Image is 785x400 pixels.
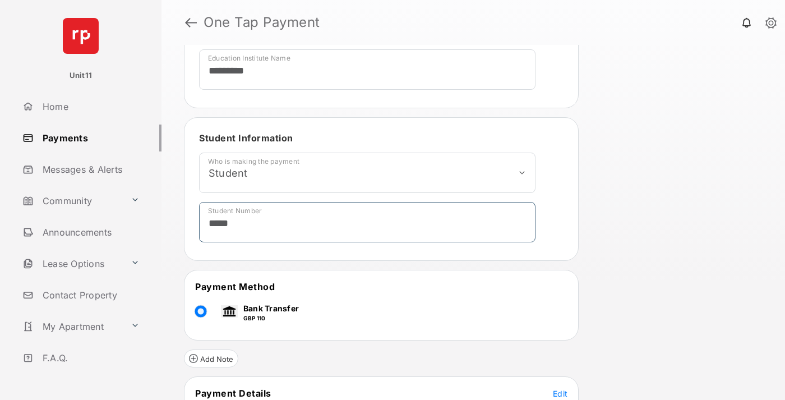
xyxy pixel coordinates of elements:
[221,305,238,318] img: bank.png
[18,125,161,151] a: Payments
[243,302,299,314] p: Bank Transfer
[70,70,93,81] p: Unit11
[18,313,126,340] a: My Apartment
[18,93,161,120] a: Home
[184,350,238,367] button: Add Note
[18,156,161,183] a: Messages & Alerts
[553,389,567,398] span: Edit
[18,250,126,277] a: Lease Options
[18,187,126,214] a: Community
[18,344,161,371] a: F.A.Q.
[195,281,275,292] span: Payment Method
[18,219,161,246] a: Announcements
[199,132,293,144] span: Student Information
[553,388,567,399] button: Edit
[243,314,299,323] p: GBP 110
[204,16,320,29] strong: One Tap Payment
[18,282,161,309] a: Contact Property
[63,18,99,54] img: svg+xml;base64,PHN2ZyB4bWxucz0iaHR0cDovL3d3dy53My5vcmcvMjAwMC9zdmciIHdpZHRoPSI2NCIgaGVpZ2h0PSI2NC...
[195,388,271,399] span: Payment Details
